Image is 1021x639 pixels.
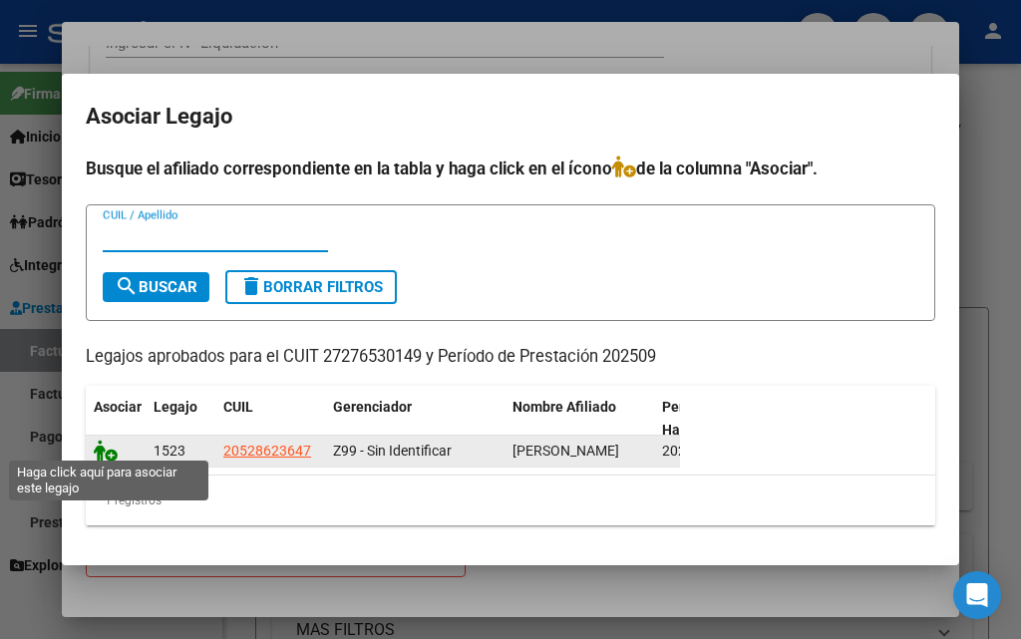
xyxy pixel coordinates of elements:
div: 202501 a 202512 [662,440,781,463]
datatable-header-cell: CUIL [215,386,325,452]
mat-icon: search [115,274,139,298]
div: 1 registros [86,476,935,525]
span: Periodo Habilitado [662,399,729,438]
span: Nombre Afiliado [512,399,616,415]
div: Open Intercom Messenger [953,571,1001,619]
span: LUNA GIOVANNI LAUTARO [512,443,619,459]
span: Z99 - Sin Identificar [333,443,452,459]
datatable-header-cell: Asociar [86,386,146,452]
span: Asociar [94,399,142,415]
span: 1523 [154,443,185,459]
datatable-header-cell: Legajo [146,386,215,452]
h2: Asociar Legajo [86,98,935,136]
h4: Busque el afiliado correspondiente en la tabla y haga click en el ícono de la columna "Asociar". [86,156,935,181]
span: Buscar [115,278,197,296]
button: Buscar [103,272,209,302]
span: Legajo [154,399,197,415]
p: Legajos aprobados para el CUIT 27276530149 y Período de Prestación 202509 [86,345,935,370]
datatable-header-cell: Periodo Habilitado [654,386,789,452]
span: 20528623647 [223,443,311,459]
datatable-header-cell: Gerenciador [325,386,505,452]
button: Borrar Filtros [225,270,397,304]
mat-icon: delete [239,274,263,298]
span: CUIL [223,399,253,415]
span: Borrar Filtros [239,278,383,296]
datatable-header-cell: Nombre Afiliado [505,386,654,452]
span: Gerenciador [333,399,412,415]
